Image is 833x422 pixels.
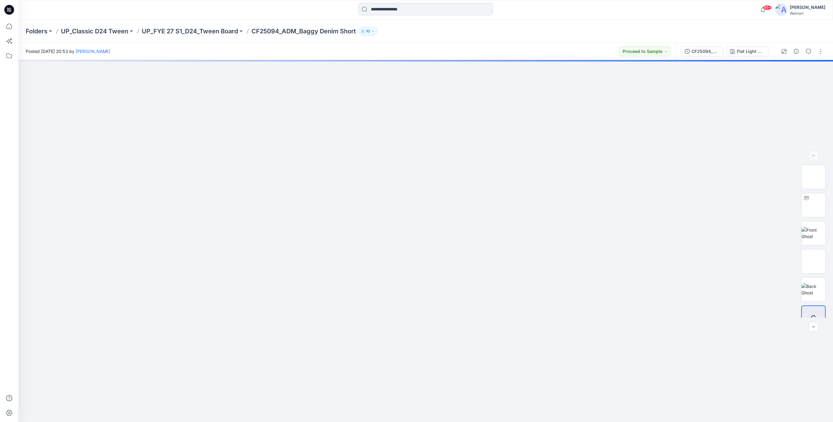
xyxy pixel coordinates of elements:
div: [PERSON_NAME] [790,4,825,11]
img: Front Ghost [801,227,825,240]
a: UP_Classic D24 Tween [61,27,128,35]
a: [PERSON_NAME] [76,49,110,54]
div: Walmart [790,11,825,16]
div: Flat Light Wash [737,48,765,55]
a: Folders [26,27,47,35]
img: avatar [775,4,787,16]
button: 10 [358,27,378,35]
p: CF25094_ADM_Baggy Denim Short [251,27,356,35]
button: Details [791,47,801,56]
button: Flat Light Wash [726,47,769,56]
button: CF25094_ADM_Baggy Denim Short [DATE] [681,47,724,56]
div: CF25094_ADM_Baggy Denim Short [DATE] [692,48,720,55]
p: 10 [366,28,370,35]
span: Posted [DATE] 20:53 by [26,48,110,54]
span: 99+ [763,5,772,10]
a: UP_FYE 27 S1_D24_Tween Board [142,27,238,35]
img: Back Ghost [801,283,825,296]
